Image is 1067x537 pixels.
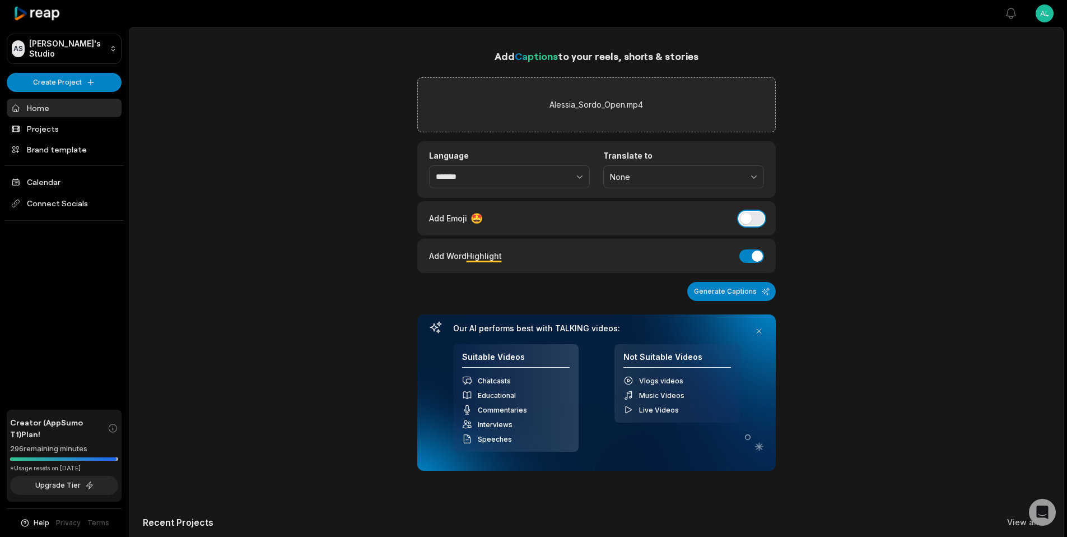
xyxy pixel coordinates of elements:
p: [PERSON_NAME]'s Studio [29,39,105,59]
h1: Add to your reels, shorts & stories [417,48,776,64]
div: Add Word [429,248,502,263]
a: Privacy [56,518,81,528]
a: View all [1007,517,1038,528]
span: Speeches [478,435,512,443]
span: Music Videos [639,391,684,400]
h2: Recent Projects [143,517,213,528]
h4: Not Suitable Videos [623,352,731,368]
span: Add Emoji [429,212,467,224]
span: Vlogs videos [639,377,683,385]
h3: Our AI performs best with TALKING videos: [453,323,740,334]
span: None [610,172,742,182]
span: Educational [478,391,516,400]
button: Create Project [7,73,122,92]
span: Creator (AppSumo T1) Plan! [10,416,108,440]
span: Chatcasts [478,377,511,385]
span: Interviews [478,420,512,429]
span: Help [34,518,49,528]
span: Commentaries [478,406,527,414]
a: Home [7,99,122,117]
span: Highlight [467,251,502,261]
a: Calendar [7,173,122,191]
label: Alessia_Sordo_Open.mp4 [549,98,643,112]
div: *Usage resets on [DATE] [10,464,118,473]
button: Generate Captions [687,282,776,301]
button: Upgrade Tier [10,476,118,495]
a: Projects [7,119,122,138]
label: Translate to [603,151,764,161]
span: Live Videos [639,406,679,414]
div: AS [12,40,25,57]
span: 🤩 [470,211,483,226]
button: Help [20,518,49,528]
a: Brand template [7,140,122,159]
button: None [603,165,764,189]
h4: Suitable Videos [462,352,570,368]
a: Terms [87,518,109,528]
label: Language [429,151,590,161]
div: 296 remaining minutes [10,443,118,455]
span: Captions [515,50,558,62]
div: Open Intercom Messenger [1029,499,1056,526]
span: Connect Socials [7,193,122,214]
